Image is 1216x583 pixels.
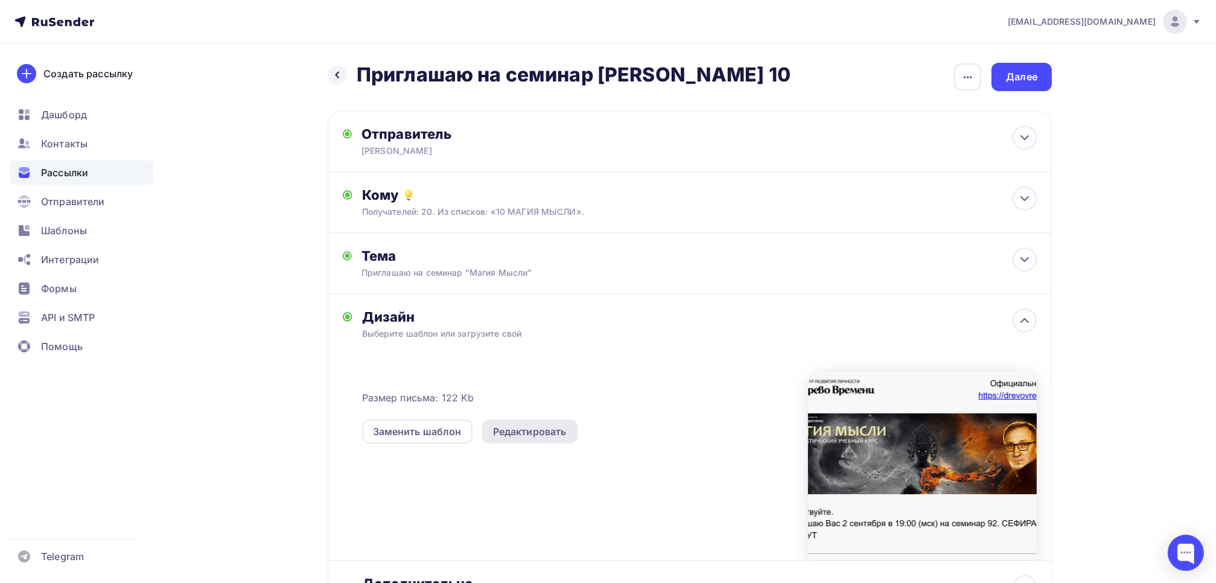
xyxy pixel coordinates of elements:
div: Кому [362,186,1037,203]
span: Дашборд [41,107,87,122]
a: Формы [10,276,153,301]
a: Дашборд [10,103,153,127]
span: Отправители [41,194,105,209]
span: Контакты [41,136,88,151]
div: Заменить шаблон [373,424,462,439]
a: [EMAIL_ADDRESS][DOMAIN_NAME] [1008,10,1202,34]
span: Рассылки [41,165,88,180]
span: Интеграции [41,252,99,267]
div: [PERSON_NAME] [361,145,597,157]
span: Telegram [41,549,84,564]
span: Помощь [41,339,83,354]
div: Выберите шаблон или загрузите свой [362,328,970,340]
div: Отправитель [361,126,623,142]
div: Редактировать [493,424,567,439]
div: Далее [1006,70,1037,84]
div: Приглашаю на семинар "Магия Мысли" [361,267,576,279]
span: [EMAIL_ADDRESS][DOMAIN_NAME] [1008,16,1156,28]
span: Формы [41,281,77,296]
div: Создать рассылку [43,66,133,81]
div: Тема [361,247,600,264]
a: Контакты [10,132,153,156]
a: Шаблоны [10,218,153,243]
span: API и SMTP [41,310,95,325]
div: Получателей: 20. Из списков: «10 МАГИЯ МЫСЛИ». [362,206,970,218]
a: Рассылки [10,161,153,185]
a: Отправители [10,190,153,214]
h2: Приглашаю на семинар [PERSON_NAME] 10 [357,63,791,87]
span: Шаблоны [41,223,87,238]
div: Дизайн [362,308,1037,325]
span: Размер письма: 122 Kb [362,390,474,405]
